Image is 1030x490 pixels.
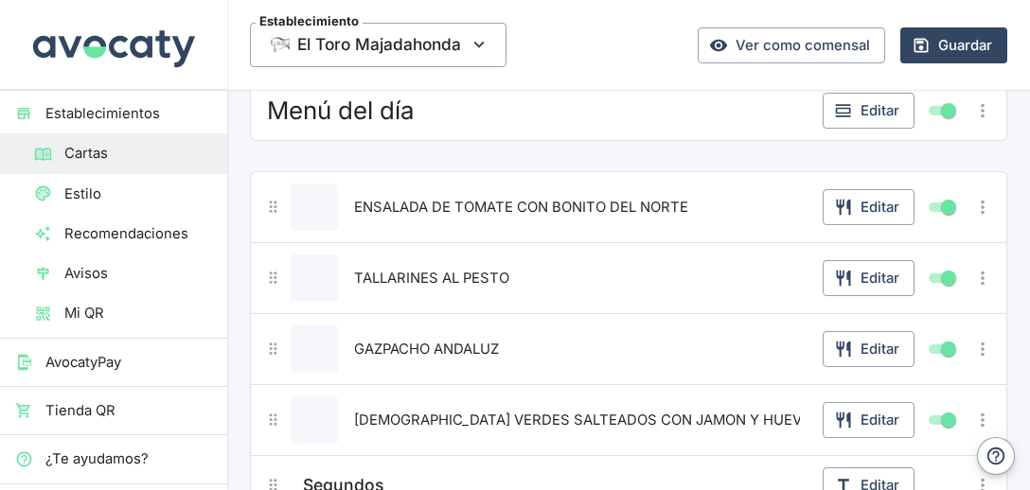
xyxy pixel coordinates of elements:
button: Editar producto [291,396,338,444]
span: TALLARINES AL PESTO [354,268,509,289]
span: Mi QR [64,303,212,324]
button: [DEMOGRAPHIC_DATA] VERDES SALTEADOS CON JAMON Y HUEVO FRITO [349,406,861,434]
span: Mostrar / ocultar [937,196,960,219]
button: GAZPACHO ANDALUZ [349,335,504,363]
span: Mostrar / ocultar [937,338,960,360]
button: EstablecimientoThumbnailEl Toro Majadahonda [250,23,506,66]
button: Editar [823,189,915,225]
span: Mostrar / ocultar [937,267,960,289]
button: Editar [823,260,915,296]
span: ENSALADA DE TOMATE CON BONITO DEL NORTE [354,197,688,218]
span: Tienda QR [45,400,212,421]
button: Editar producto [291,325,338,373]
button: ENSALADA DE TOMATE CON BONITO DEL NORTE [349,193,693,221]
span: Mostrar / ocultar [937,409,960,431]
button: Editar [823,93,915,129]
button: Ayuda y contacto [977,437,1015,475]
button: Editar producto [291,254,338,302]
a: Ver como comensal [698,27,885,63]
button: Más opciones [968,334,998,364]
span: Avisos [64,263,212,284]
img: Thumbnail [271,35,290,54]
span: Menú del día [267,96,415,126]
span: El Toro Majadahonda [297,30,461,59]
button: Mover producto [259,406,287,433]
span: Estilo [64,184,212,204]
button: Editar [823,331,915,367]
button: Editar producto [291,184,338,231]
span: Cartas [64,143,212,164]
button: Editar [823,402,915,438]
button: Más opciones [968,96,998,126]
button: TALLARINES AL PESTO [349,264,514,292]
span: GAZPACHO ANDALUZ [354,339,499,359]
span: Recomendaciones [64,223,212,244]
span: El Toro Majadahonda [250,23,506,66]
button: Más opciones [968,405,998,435]
span: [DEMOGRAPHIC_DATA] VERDES SALTEADOS CON JAMON Y HUEVO FRITO [354,410,857,430]
button: Más opciones [968,263,998,293]
span: ¿Te ayudamos? [45,448,212,469]
button: Mover producto [259,335,287,362]
button: Más opciones [968,192,998,222]
button: Mover producto [259,264,287,291]
button: Mover producto [259,193,287,220]
button: Guardar [900,27,1007,63]
span: Establecimientos [45,103,212,124]
span: AvocatyPay [45,352,212,373]
span: Establecimiento [256,15,363,27]
button: Menú del día [262,94,419,128]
